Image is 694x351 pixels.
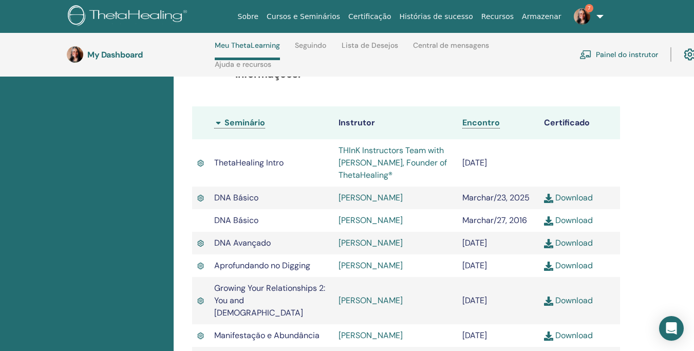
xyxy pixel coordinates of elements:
a: Certificação [344,7,395,26]
td: [DATE] [457,277,538,324]
a: Sobre [234,7,262,26]
td: Marchar/23, 2025 [457,187,538,209]
a: Download [544,295,593,306]
a: Cursos e Seminários [262,7,344,26]
h3: My Dashboard [87,50,190,60]
a: THInK Instructors Team with [PERSON_NAME], Founder of ThetaHealing® [339,145,447,180]
span: ThetaHealing Intro [214,157,284,168]
a: Histórias de sucesso [396,7,477,26]
span: Aprofundando no Digging [214,260,310,271]
img: default.jpg [67,46,83,63]
img: logo.png [68,5,191,28]
span: DNA Básico [214,192,258,203]
img: download.svg [544,216,553,226]
a: Ajuda e recursos [215,60,271,77]
b: Visite o Painel de Praticantes ou Instrutores para obter mais informações. [235,52,537,81]
a: [PERSON_NAME] [339,295,403,306]
img: Active Certificate [197,296,204,306]
img: chalkboard-teacher.svg [579,50,592,59]
a: Armazenar [518,7,565,26]
img: download.svg [544,297,553,306]
span: DNA Básico [214,215,258,226]
a: [PERSON_NAME] [339,330,403,341]
a: Encontro [462,117,500,128]
th: Certificado [539,106,620,139]
img: Active Certificate [197,158,204,168]
img: download.svg [544,239,553,248]
img: download.svg [544,331,553,341]
img: default.jpg [574,8,590,25]
a: Download [544,192,593,203]
td: [DATE] [457,254,538,277]
a: Lista de Desejos [342,41,398,58]
img: download.svg [544,194,553,203]
td: [DATE] [457,324,538,347]
a: Download [544,330,593,341]
img: Active Certificate [197,193,204,203]
span: DNA Avançado [214,237,271,248]
a: Download [544,260,593,271]
a: Download [544,215,593,226]
img: Active Certificate [197,261,204,271]
span: Manifestação e Abundância [214,330,320,341]
a: [PERSON_NAME] [339,237,403,248]
a: Seguindo [295,41,326,58]
td: [DATE] [457,139,538,187]
a: Download [544,237,593,248]
span: Growing Your Relationships 2: You and [DEMOGRAPHIC_DATA] [214,283,325,318]
span: 7 [585,4,593,12]
a: Recursos [477,7,518,26]
a: Painel do instrutor [579,43,658,66]
a: Meu ThetaLearning [215,41,280,60]
a: [PERSON_NAME] [339,192,403,203]
img: Active Certificate [197,331,204,341]
a: [PERSON_NAME] [339,215,403,226]
a: [PERSON_NAME] [339,260,403,271]
div: Open Intercom Messenger [659,316,684,341]
td: Marchar/27, 2016 [457,209,538,232]
td: [DATE] [457,232,538,254]
img: download.svg [544,262,553,271]
th: Instrutor [333,106,458,139]
img: Active Certificate [197,238,204,248]
a: Central de mensagens [413,41,489,58]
